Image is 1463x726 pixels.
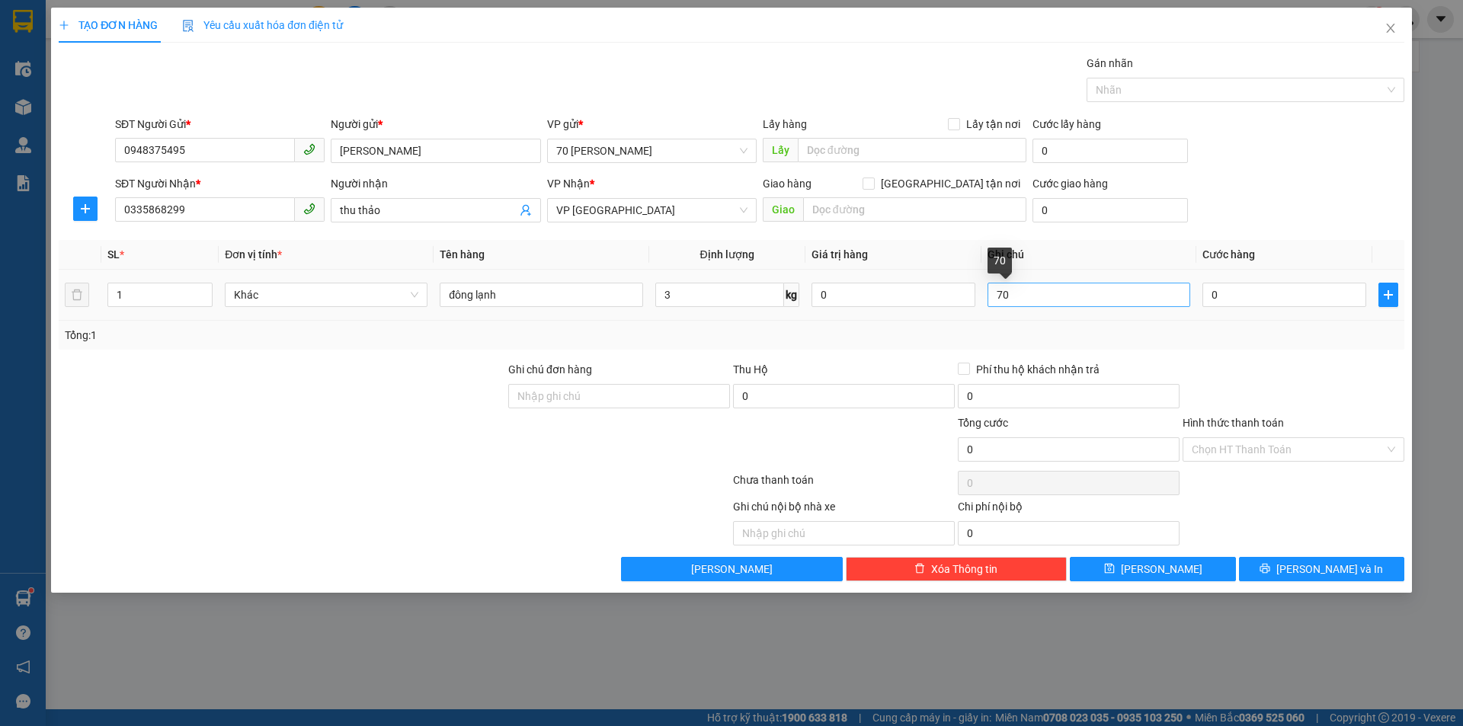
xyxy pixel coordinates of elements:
span: Lấy tận nơi [960,116,1026,133]
span: Lấy [763,138,798,162]
span: Xóa Thông tin [931,561,997,577]
span: close [1385,22,1397,34]
div: Người gửi [331,116,540,133]
input: Cước giao hàng [1032,198,1188,222]
input: Cước lấy hàng [1032,139,1188,163]
div: SĐT Người Gửi [115,116,325,133]
span: save [1104,563,1115,575]
span: Đơn vị tính [225,248,282,261]
span: user-add [520,204,532,216]
div: Ghi chú nội bộ nhà xe [733,498,955,521]
span: [PERSON_NAME] [1121,561,1202,577]
span: phone [303,203,315,215]
input: Ghi chú đơn hàng [508,384,730,408]
div: Người nhận [331,175,540,192]
span: Giao [763,197,803,222]
button: [PERSON_NAME] [621,557,843,581]
label: Gán nhãn [1087,57,1133,69]
span: plus [74,203,97,215]
input: Dọc đường [798,138,1026,162]
span: Tổng cước [958,417,1008,429]
button: plus [73,197,98,221]
span: SAPA, LÀO CAI ↔ [GEOGRAPHIC_DATA] [7,65,126,113]
span: Thu Hộ [733,363,768,376]
span: 70 Nguyễn Hữu Huân [556,139,748,162]
span: plus [59,20,69,30]
span: plus [1379,289,1397,301]
label: Hình thức thanh toán [1183,417,1284,429]
input: Ghi Chú [988,283,1190,307]
span: [GEOGRAPHIC_DATA] tận nơi [875,175,1026,192]
label: Cước lấy hàng [1032,118,1101,130]
input: Dọc đường [803,197,1026,222]
img: icon [182,20,194,32]
button: delete [65,283,89,307]
span: delete [914,563,925,575]
span: Giao hàng [763,178,812,190]
span: phone [303,143,315,155]
label: Ghi chú đơn hàng [508,363,592,376]
div: Tổng: 1 [65,327,565,344]
span: printer [1260,563,1270,575]
div: VP gửi [547,116,757,133]
span: Lấy hàng [763,118,807,130]
input: 0 [812,283,975,307]
button: Close [1369,8,1412,50]
label: Cước giao hàng [1032,178,1108,190]
div: 70 [988,248,1012,273]
span: Phí thu hộ khách nhận trả [970,361,1106,378]
input: VD: Bàn, Ghế [440,283,642,307]
button: deleteXóa Thông tin [846,557,1068,581]
span: Giá trị hàng [812,248,868,261]
strong: CHUYỂN PHÁT NHANH HK BUSLINES [14,12,119,62]
div: SĐT Người Nhận [115,175,325,192]
span: Định lượng [700,248,754,261]
span: SL [107,248,120,261]
span: Tên hàng [440,248,485,261]
button: plus [1378,283,1398,307]
div: Chi phí nội bộ [958,498,1180,521]
input: Nhập ghi chú [733,521,955,545]
span: VP Nhận [547,178,590,190]
span: [PERSON_NAME] [691,561,773,577]
div: Chưa thanh toán [731,472,956,498]
span: Cước hàng [1202,248,1255,261]
span: ↔ [GEOGRAPHIC_DATA] [7,77,126,113]
th: Ghi chú [981,240,1196,270]
span: TẠO ĐƠN HÀNG [59,19,158,31]
span: VP Đà Nẵng [556,199,748,222]
span: Khác [234,283,418,306]
button: printer[PERSON_NAME] và In [1239,557,1404,581]
span: 70NHH1110250118 [128,110,243,126]
span: ↔ [GEOGRAPHIC_DATA] [12,89,127,113]
span: Yêu cầu xuất hóa đơn điện tử [182,19,343,31]
span: [PERSON_NAME] và In [1276,561,1383,577]
button: save[PERSON_NAME] [1070,557,1235,581]
span: kg [784,283,799,307]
